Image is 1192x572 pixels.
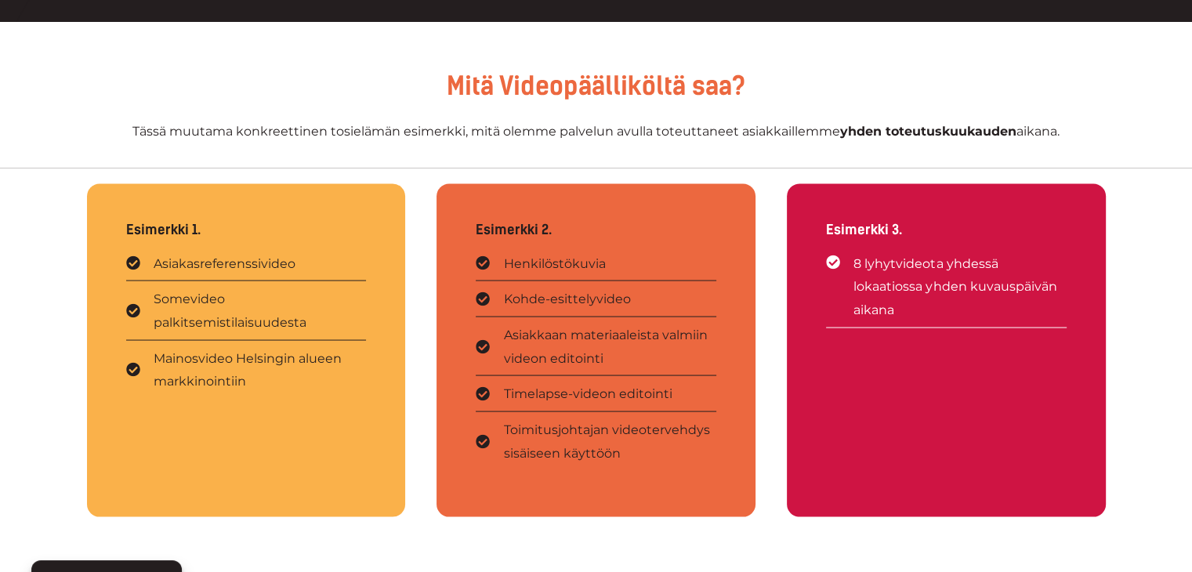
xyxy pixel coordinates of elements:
h3: Mitä Videopäälliköltä saa? [87,68,1106,103]
p: Esimerkki 3. [826,223,1067,236]
strong: yhden toteutuskuukauden [840,123,1016,138]
span: Kohde-esittelyvideo [500,287,631,310]
span: Toimitusjohtajan videotervehdys sisäiseen käyttöön [500,418,716,464]
span: 8 lyhytvideota yhdessä lokaatiossa yhden kuvauspäivän aikana [850,252,1066,321]
span: Somevideo palkitsemistilaisuudesta [150,287,366,333]
span: Asiakasreferenssivideo [150,252,295,275]
p: Tässä muutama konkreettinen tosielämän esimerkki, mitä olemme palvelun avulla toteuttaneet asiakk... [87,119,1106,143]
p: Esimerkki 1. [126,223,367,236]
span: Timelapse-videon editointi [500,382,672,405]
span: Asiakkaan materiaaleista valmiin videon editointi [500,323,716,369]
p: Esimerkki 2. [476,223,716,236]
span: Mainosvideo Helsingin alueen markkinointiin [150,346,366,393]
span: Henkilöstökuvia [500,252,606,275]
